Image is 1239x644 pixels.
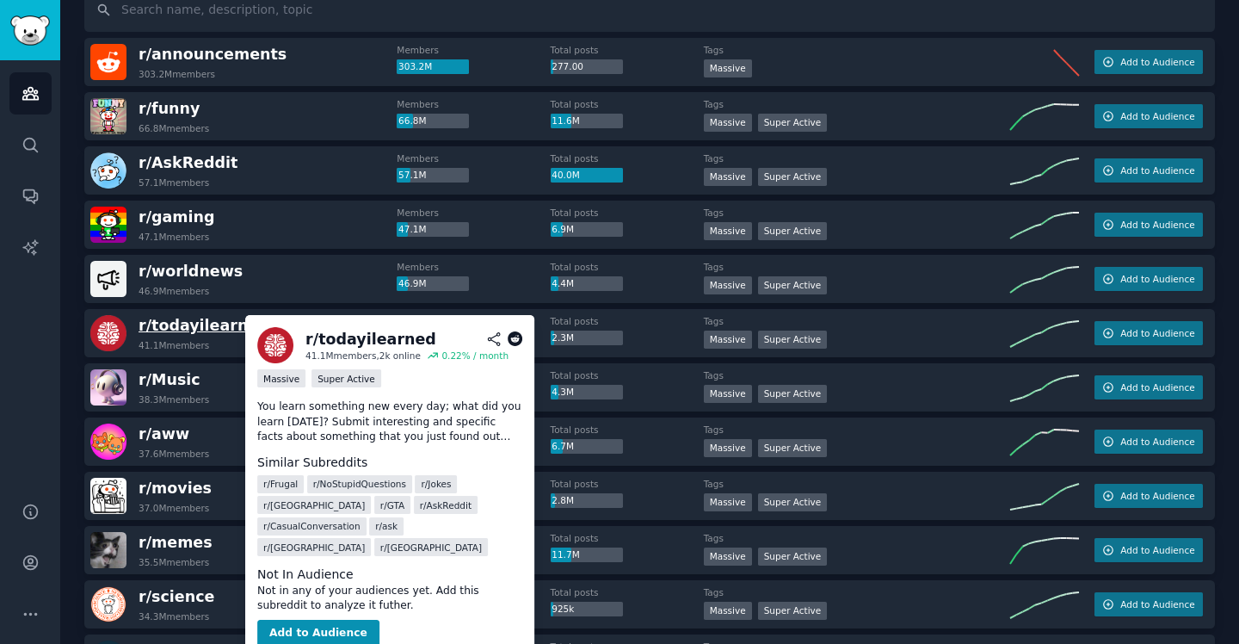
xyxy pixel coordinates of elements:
div: 11.6M [551,114,623,129]
img: movies [90,478,126,514]
dt: Tags [704,44,1010,56]
dd: Not in any of your audiences yet. Add this subreddit to analyze it futher. [257,584,522,614]
dt: Tags [704,586,1010,598]
span: r/ NoStupidQuestions [313,478,406,490]
span: r/ ask [375,520,398,532]
span: Add to Audience [1120,110,1194,122]
dt: Total posts [551,532,704,544]
dt: Total posts [551,207,704,219]
dt: Tags [704,261,1010,273]
span: r/ Music [139,371,200,388]
div: 47.1M [397,222,469,238]
div: Super Active [758,222,828,240]
div: Super Active [758,114,828,132]
button: Add to Audience [1094,104,1203,128]
span: Add to Audience [1120,327,1194,339]
span: r/ GTA [380,499,404,511]
img: GummySearch logo [10,15,50,46]
div: Super Active [758,276,828,294]
span: Add to Audience [1120,56,1194,68]
button: Add to Audience [1094,321,1203,345]
div: 57.1M [397,168,469,183]
div: 46.9M members [139,285,209,297]
div: 0.22 % / month [441,350,509,362]
div: 57.1M members [139,176,209,189]
button: Add to Audience [1094,50,1203,74]
div: 34.3M members [139,610,209,622]
dt: Tags [704,424,1010,436]
dt: Tags [704,315,1010,327]
div: r/ todayilearned [305,329,436,350]
div: 2.3M [551,331,623,346]
div: Massive [704,276,752,294]
div: 2.8M [551,493,623,509]
span: r/ gaming [139,208,215,226]
div: Massive [704,385,752,403]
button: Add to Audience [1094,158,1203,183]
img: todayilearned [257,327,293,363]
div: Massive [704,493,752,511]
div: Super Active [758,439,828,457]
div: Super Active [758,168,828,186]
dt: Members [397,152,550,164]
span: Add to Audience [1120,598,1194,610]
p: You learn something new every day; what did you learn [DATE]? Submit interesting and specific fac... [257,399,522,445]
div: 46.9M [397,276,469,292]
dt: Tags [704,152,1010,164]
img: gaming [90,207,126,243]
img: aww [90,424,126,460]
dt: Tags [704,478,1010,490]
span: Add to Audience [1120,219,1194,231]
div: 4.4M [551,276,623,292]
div: Super Active [758,548,828,566]
dt: Members [397,207,550,219]
span: Add to Audience [1120,544,1194,556]
span: r/ AskReddit [139,154,237,171]
span: r/ Frugal [263,478,298,490]
div: Super Active [758,493,828,511]
span: r/ announcements [139,46,287,63]
dt: Total posts [551,369,704,381]
div: Massive [704,168,752,186]
span: r/ movies [139,480,212,497]
dt: Members [397,44,550,56]
span: r/ todayilearned [139,317,269,334]
span: r/ Jokes [422,478,452,490]
dt: Tags [704,369,1010,381]
button: Add to Audience [1094,430,1203,454]
dt: Total posts [551,152,704,164]
span: r/ [GEOGRAPHIC_DATA] [263,499,365,511]
dt: Not In Audience [257,566,522,584]
div: Massive [257,369,305,387]
img: science [90,586,126,622]
span: r/ memes [139,534,213,551]
span: r/ CasualConversation [263,520,361,532]
dt: Total posts [551,98,704,110]
div: 47.1M members [139,231,209,243]
dt: Similar Subreddits [257,454,522,472]
div: 37.0M members [139,502,209,514]
button: Add to Audience [1094,538,1203,562]
div: 4.3M [551,385,623,400]
span: Add to Audience [1120,381,1194,393]
img: funny [90,98,126,134]
div: 303.2M members [139,68,215,80]
dt: Tags [704,98,1010,110]
img: announcements [90,44,126,80]
img: todayilearned [90,315,126,351]
dt: Total posts [551,44,704,56]
dt: Total posts [551,315,704,327]
img: Music [90,369,126,406]
span: r/ science [139,588,214,605]
span: Add to Audience [1120,273,1194,285]
div: Massive [704,222,752,240]
span: r/ [GEOGRAPHIC_DATA] [380,542,482,554]
div: Super Active [758,331,828,349]
div: 303.2M [397,59,469,75]
dt: Members [397,98,550,110]
div: Massive [704,439,752,457]
div: 925k [551,602,623,617]
dt: Tags [704,207,1010,219]
span: r/ aww [139,425,189,443]
dt: Total posts [551,586,704,598]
